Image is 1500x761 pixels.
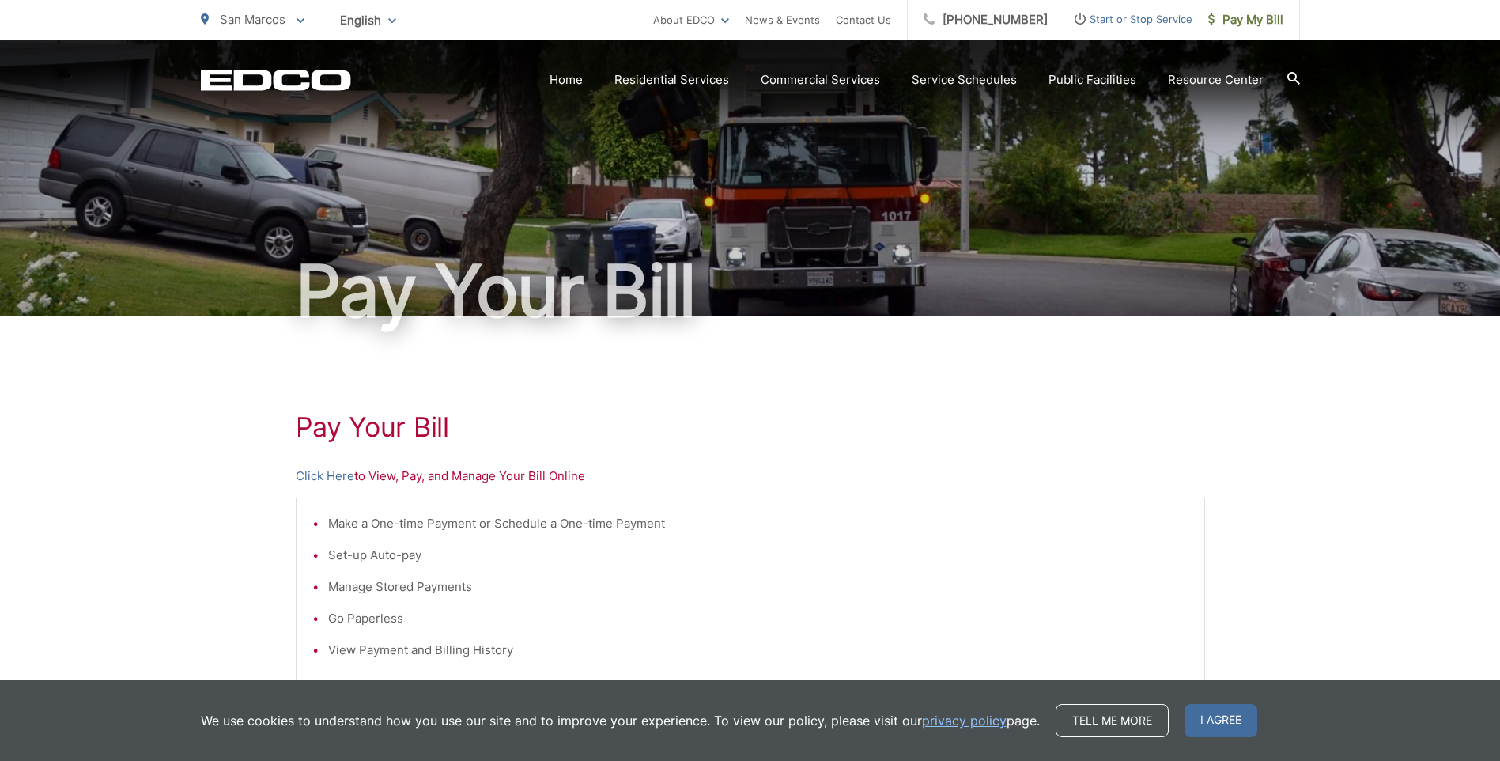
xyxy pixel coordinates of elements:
[220,12,285,27] span: San Marcos
[1056,704,1169,737] a: Tell me more
[1048,70,1136,89] a: Public Facilities
[922,711,1007,730] a: privacy policy
[1185,704,1257,737] span: I agree
[296,411,1205,443] h1: Pay Your Bill
[550,70,583,89] a: Home
[296,467,1205,486] p: to View, Pay, and Manage Your Bill Online
[201,711,1040,730] p: We use cookies to understand how you use our site and to improve your experience. To view our pol...
[328,6,408,34] span: English
[1208,10,1283,29] span: Pay My Bill
[328,546,1188,565] li: Set-up Auto-pay
[745,10,820,29] a: News & Events
[761,70,880,89] a: Commercial Services
[614,70,729,89] a: Residential Services
[328,641,1188,660] li: View Payment and Billing History
[296,467,354,486] a: Click Here
[328,577,1188,596] li: Manage Stored Payments
[653,10,729,29] a: About EDCO
[201,69,351,91] a: EDCD logo. Return to the homepage.
[328,514,1188,533] li: Make a One-time Payment or Schedule a One-time Payment
[836,10,891,29] a: Contact Us
[1168,70,1264,89] a: Resource Center
[328,609,1188,628] li: Go Paperless
[912,70,1017,89] a: Service Schedules
[201,252,1300,331] h1: Pay Your Bill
